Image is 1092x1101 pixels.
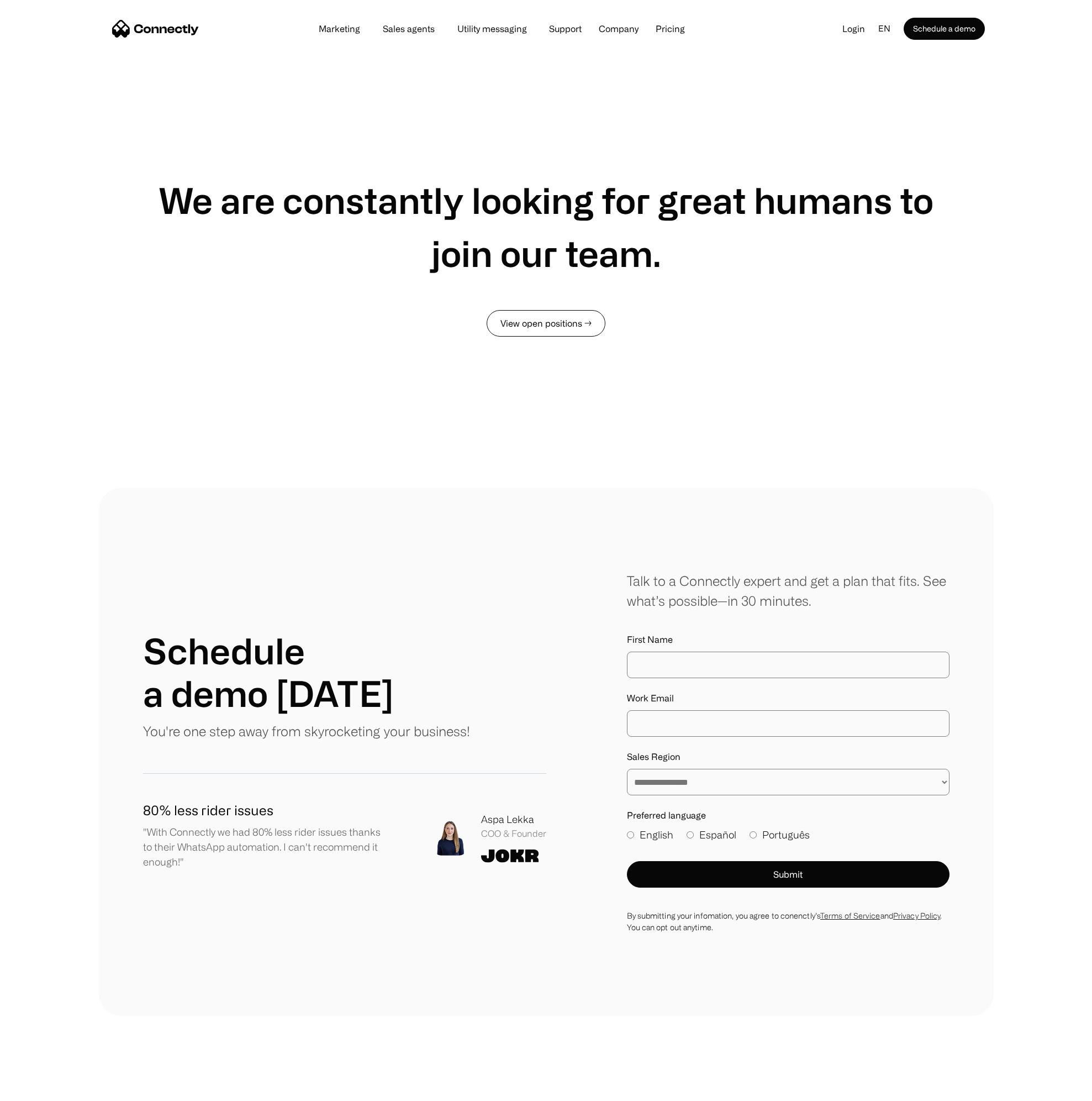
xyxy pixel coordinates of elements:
aside: Language selected: English [11,1081,66,1097]
label: Español [687,827,736,842]
a: Sales agents [374,24,444,33]
div: Talk to a Connectly expert and get a plan that fits. See what’s possible—in 30 minutes. [627,571,949,611]
p: You're one step away from skyrocketing your business! [143,721,470,741]
h1: We are constantly looking for great humans to join our team. [143,174,949,280]
a: Pricing [647,24,694,33]
a: Terms of Service [820,911,880,920]
a: Schedule a demo [904,18,985,40]
input: Português [750,831,757,838]
div: By submitting your infomation, you agree to conenctly’s and . You can opt out anytime. [627,910,949,933]
input: English [627,831,634,838]
a: Support [540,24,590,33]
label: Preferred language [627,809,949,822]
label: First Name [627,633,949,646]
p: "With Connectly we had 80% less rider issues thanks to their WhatsApp automation. I can't recomme... [143,825,385,869]
div: Company [595,21,642,36]
div: en [874,20,904,37]
label: English [627,827,673,842]
ul: Language list [22,1082,66,1097]
a: Marketing [310,24,369,33]
a: home [112,20,199,37]
button: Submit [627,861,949,888]
label: Sales Region [627,750,949,763]
label: Work Email [627,691,949,705]
h1: 80% less rider issues [143,800,385,820]
a: View open positions → [487,310,605,337]
div: Aspa Lekka [481,812,546,827]
h1: Schedule a demo [DATE] [143,630,394,715]
a: Login [833,20,874,37]
div: Company [599,21,639,36]
label: Português [750,827,810,842]
div: en [878,20,890,37]
div: COO & Founder [481,827,546,840]
input: Español [687,831,694,838]
a: Utility messaging [449,24,536,33]
a: Privacy Policy [893,911,940,920]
